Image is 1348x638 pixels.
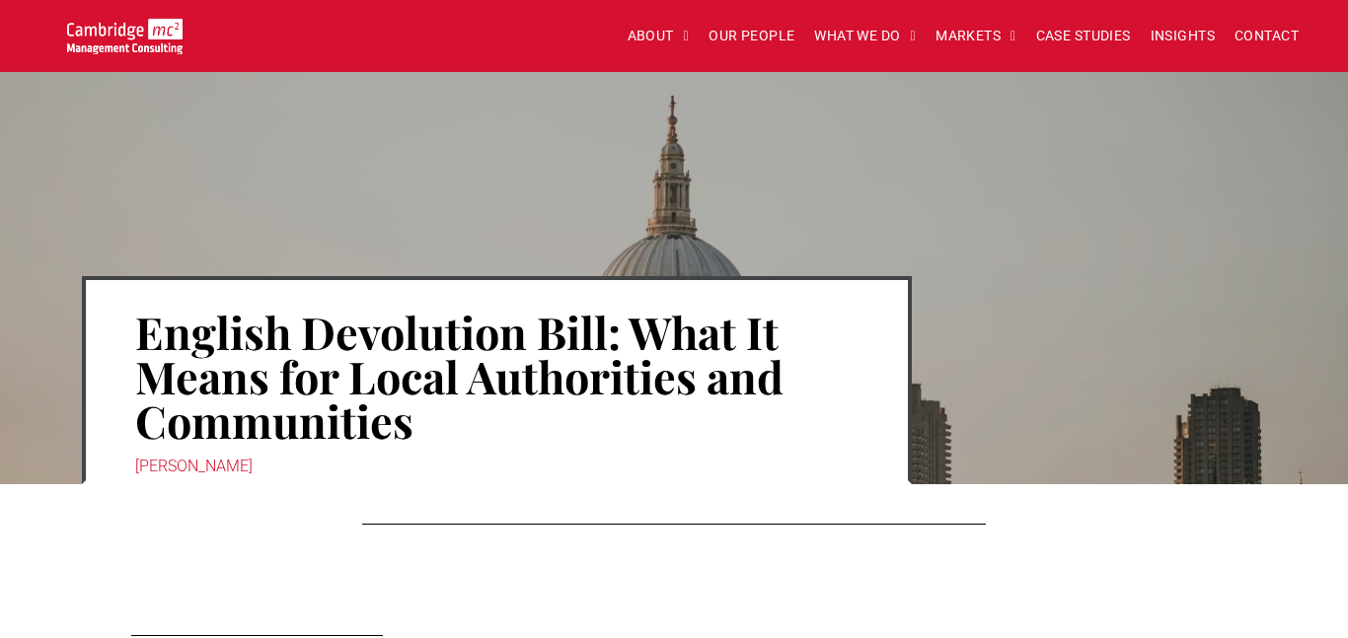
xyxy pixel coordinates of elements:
div: [PERSON_NAME] [135,453,859,480]
img: Go to Homepage [67,19,183,54]
a: WHAT WE DO [804,21,926,51]
a: CASE STUDIES [1026,21,1141,51]
a: OUR PEOPLE [699,21,804,51]
a: INSIGHTS [1141,21,1225,51]
h1: English Devolution Bill: What It Means for Local Authorities and Communities [135,308,859,445]
a: ABOUT [618,21,700,51]
a: MARKETS [926,21,1026,51]
a: CONTACT [1225,21,1309,51]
